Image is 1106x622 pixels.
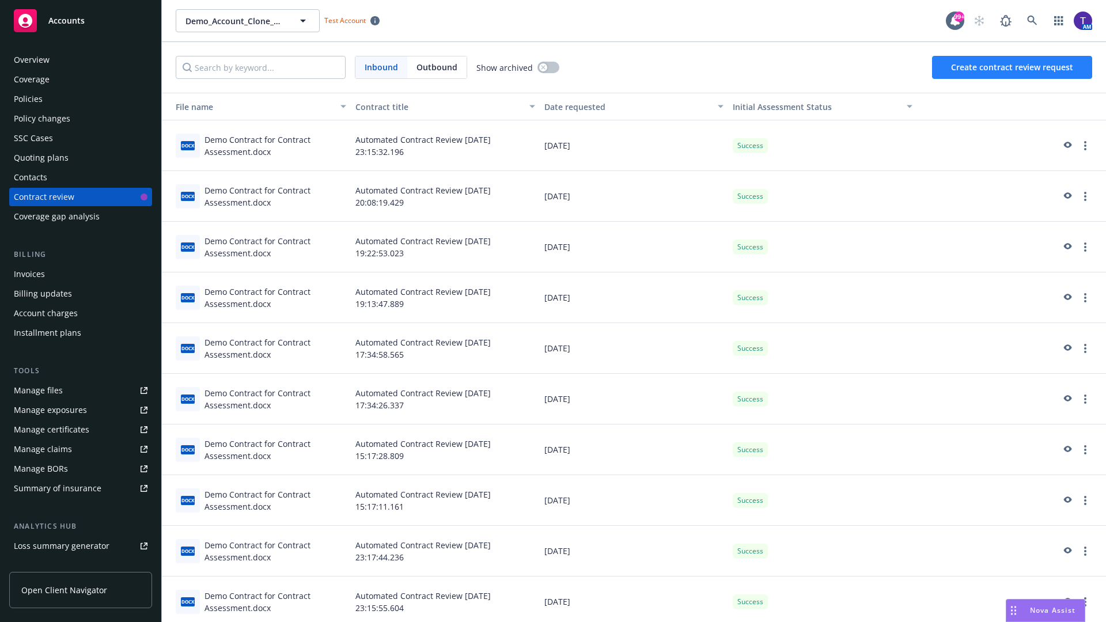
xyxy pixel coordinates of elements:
div: Contract title [355,101,522,113]
button: Demo_Account_Clone_QA_CR_Tests_Demo [176,9,320,32]
div: Demo Contract for Contract Assessment.docx [204,286,346,310]
a: more [1078,342,1092,355]
div: [DATE] [540,424,729,475]
a: Contacts [9,168,152,187]
a: preview [1060,392,1074,406]
a: Coverage gap analysis [9,207,152,226]
div: Demo Contract for Contract Assessment.docx [204,488,346,513]
button: Create contract review request [932,56,1092,79]
span: Success [737,191,763,202]
div: Analytics hub [9,521,152,532]
div: [DATE] [540,222,729,272]
span: docx [181,293,195,302]
div: Manage exposures [14,401,87,419]
span: Initial Assessment Status [733,101,832,112]
div: File name [166,101,334,113]
div: [DATE] [540,120,729,171]
a: Manage files [9,381,152,400]
a: preview [1060,189,1074,203]
span: Test Account [324,16,366,25]
span: Demo_Account_Clone_QA_CR_Tests_Demo [185,15,285,27]
span: docx [181,445,195,454]
a: more [1078,494,1092,507]
div: Manage claims [14,440,72,458]
div: Summary of insurance [14,479,101,498]
a: preview [1060,240,1074,254]
a: more [1078,443,1092,457]
div: Automated Contract Review [DATE] 15:17:28.809 [351,424,540,475]
div: [DATE] [540,272,729,323]
span: docx [181,141,195,150]
div: Demo Contract for Contract Assessment.docx [204,590,346,614]
div: Invoices [14,265,45,283]
div: Automated Contract Review [DATE] 23:17:44.236 [351,526,540,577]
span: Test Account [320,14,384,26]
div: Demo Contract for Contract Assessment.docx [204,134,346,158]
div: Automated Contract Review [DATE] 17:34:26.337 [351,374,540,424]
span: docx [181,344,195,352]
a: Switch app [1047,9,1070,32]
div: Demo Contract for Contract Assessment.docx [204,438,346,462]
div: Manage files [14,381,63,400]
div: Loss summary generator [14,537,109,555]
span: Nova Assist [1030,605,1075,615]
div: Automated Contract Review [DATE] 15:17:11.161 [351,475,540,526]
span: Create contract review request [951,62,1073,73]
div: [DATE] [540,475,729,526]
span: Success [737,445,763,455]
div: Quoting plans [14,149,69,167]
a: Start snowing [968,9,991,32]
a: Contract review [9,188,152,206]
div: Demo Contract for Contract Assessment.docx [204,235,346,259]
div: Demo Contract for Contract Assessment.docx [204,387,346,411]
a: Summary of insurance [9,479,152,498]
span: Success [737,597,763,607]
a: Loss summary generator [9,537,152,555]
a: more [1078,595,1092,609]
div: [DATE] [540,374,729,424]
a: preview [1060,342,1074,355]
span: docx [181,547,195,555]
div: Billing updates [14,285,72,303]
div: Automated Contract Review [DATE] 19:13:47.889 [351,272,540,323]
div: Overview [14,51,50,69]
a: Search [1021,9,1044,32]
div: Contract review [14,188,74,206]
div: Policy changes [14,109,70,128]
div: Demo Contract for Contract Assessment.docx [204,336,346,361]
span: Accounts [48,16,85,25]
div: Drag to move [1006,600,1021,621]
span: Success [737,242,763,252]
div: Demo Contract for Contract Assessment.docx [204,539,346,563]
a: more [1078,189,1092,203]
a: more [1078,291,1092,305]
a: Manage exposures [9,401,152,419]
div: Installment plans [14,324,81,342]
span: Open Client Navigator [21,584,107,596]
span: Outbound [407,56,467,78]
div: Policies [14,90,43,108]
input: Search by keyword... [176,56,346,79]
span: Inbound [355,56,407,78]
a: preview [1060,595,1074,609]
a: Manage certificates [9,420,152,439]
div: Automated Contract Review [DATE] 17:34:58.565 [351,323,540,374]
span: docx [181,496,195,505]
button: Contract title [351,93,540,120]
a: Manage BORs [9,460,152,478]
a: Policy changes [9,109,152,128]
span: Success [737,546,763,556]
div: Manage certificates [14,420,89,439]
a: more [1078,392,1092,406]
div: Coverage [14,70,50,89]
a: SSC Cases [9,129,152,147]
a: more [1078,240,1092,254]
a: Accounts [9,5,152,37]
a: preview [1060,139,1074,153]
a: preview [1060,291,1074,305]
button: Date requested [540,93,729,120]
a: preview [1060,494,1074,507]
span: docx [181,242,195,251]
a: Billing updates [9,285,152,303]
